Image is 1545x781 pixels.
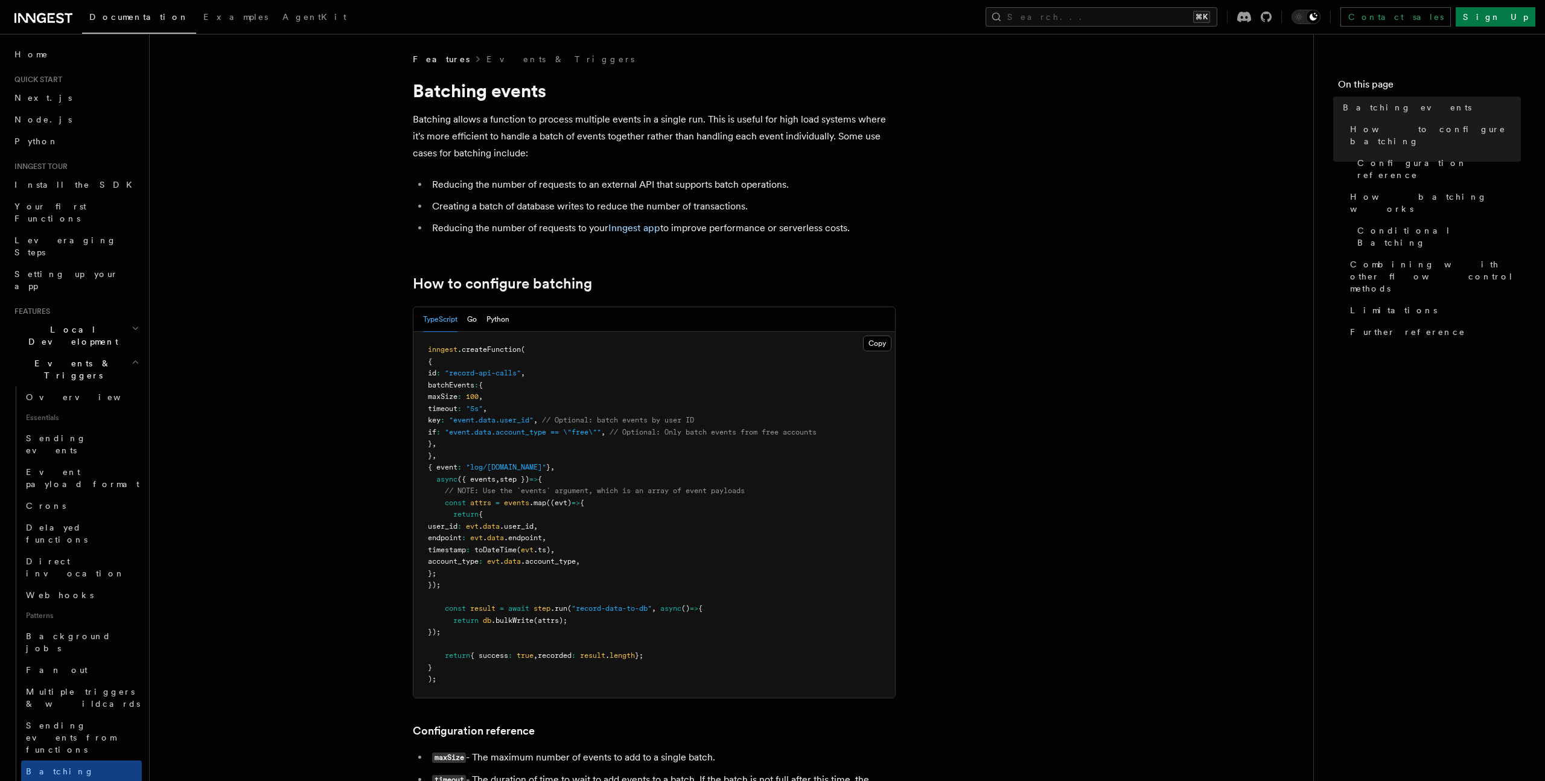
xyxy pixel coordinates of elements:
[457,392,462,401] span: :
[413,53,470,65] span: Features
[203,12,268,22] span: Examples
[1352,220,1521,253] a: Conditional Batching
[428,581,441,589] span: });
[487,557,500,566] span: evt
[504,534,542,542] span: .endpoint
[546,499,572,507] span: ((evt)
[428,463,457,471] span: { event
[1357,225,1521,249] span: Conditional Batching
[21,517,142,550] a: Delayed functions
[483,404,487,413] span: ,
[605,651,610,660] span: .
[479,392,483,401] span: ,
[26,631,111,653] span: Background jobs
[550,604,567,613] span: .run
[10,229,142,263] a: Leveraging Steps
[26,523,88,544] span: Delayed functions
[436,475,457,483] span: async
[10,357,132,381] span: Events & Triggers
[500,557,504,566] span: .
[14,115,72,124] span: Node.js
[196,4,275,33] a: Examples
[470,604,495,613] span: result
[428,522,457,531] span: user_id
[89,12,189,22] span: Documentation
[445,604,466,613] span: const
[10,352,142,386] button: Events & Triggers
[500,522,534,531] span: .user_id
[453,510,479,518] span: return
[26,392,150,402] span: Overview
[483,616,491,625] span: db
[1357,157,1521,181] span: Configuration reference
[14,202,86,223] span: Your first Functions
[10,75,62,84] span: Quick start
[14,136,59,146] span: Python
[500,475,529,483] span: step })
[82,4,196,34] a: Documentation
[474,546,517,554] span: toDateTime
[466,392,479,401] span: 100
[534,616,567,625] span: (attrs);
[508,604,529,613] span: await
[1345,118,1521,152] a: How to configure batching
[457,345,521,354] span: .createFunction
[517,651,534,660] span: true
[14,269,118,291] span: Setting up your app
[428,628,441,636] span: });
[542,534,546,542] span: ,
[428,381,474,389] span: batchEvents
[10,324,132,348] span: Local Development
[1193,11,1210,23] kbd: ⌘K
[1350,191,1521,215] span: How batching works
[428,675,436,683] span: );
[534,416,538,424] span: ,
[10,109,142,130] a: Node.js
[21,625,142,659] a: Background jobs
[580,499,584,507] span: {
[26,721,116,754] span: Sending events from functions
[690,604,698,613] span: =>
[610,428,817,436] span: // Optional: Only batch events from free accounts
[26,590,94,600] span: Webhooks
[21,715,142,760] a: Sending events from functions
[576,557,580,566] span: ,
[1340,7,1451,27] a: Contact sales
[567,604,572,613] span: (
[10,263,142,297] a: Setting up your app
[10,196,142,229] a: Your first Functions
[863,336,891,351] button: Copy
[486,53,634,65] a: Events & Triggers
[462,534,466,542] span: :
[457,404,462,413] span: :
[428,198,896,215] li: Creating a batch of database writes to reduce the number of transactions.
[470,534,483,542] span: evt
[529,475,538,483] span: =>
[14,48,48,60] span: Home
[428,416,441,424] span: key
[491,616,534,625] span: .bulkWrite
[479,557,483,566] span: :
[428,220,896,237] li: Reducing the number of requests to your to improve performance or serverless costs.
[445,428,601,436] span: "event.data.account_type == \"free\""
[1343,101,1471,113] span: Batching events
[445,651,470,660] span: return
[521,546,534,554] span: evt
[14,180,139,190] span: Install the SDK
[436,428,441,436] span: :
[1352,152,1521,186] a: Configuration reference
[1350,326,1465,338] span: Further reference
[26,665,88,675] span: Fan out
[610,651,635,660] span: length
[26,501,66,511] span: Crons
[26,687,140,709] span: Multiple triggers & wildcards
[413,111,896,162] p: Batching allows a function to process multiple events in a single run. This is useful for high lo...
[495,475,500,483] span: ,
[457,475,495,483] span: ({ events
[483,534,487,542] span: .
[517,546,521,554] span: (
[546,463,550,471] span: }
[432,451,436,460] span: ,
[1345,321,1521,343] a: Further reference
[14,93,72,103] span: Next.js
